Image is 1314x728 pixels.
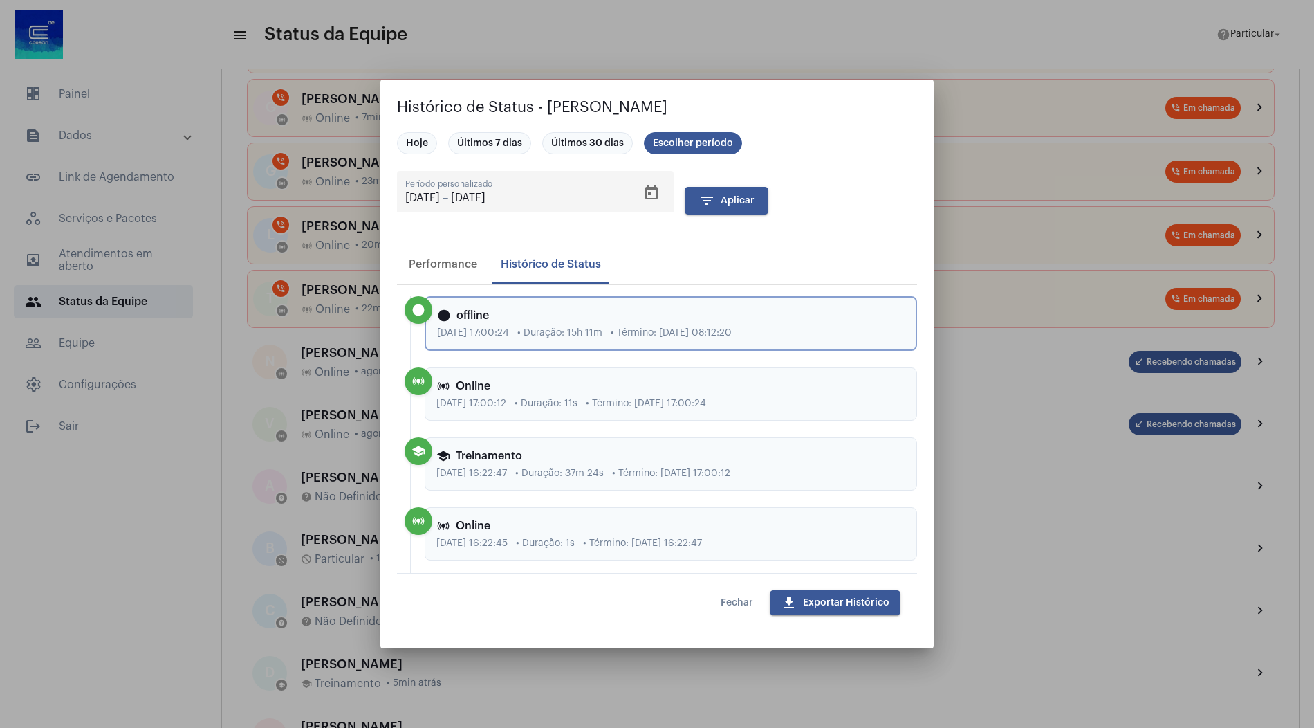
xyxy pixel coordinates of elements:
[698,192,715,209] mat-icon: filter_list
[397,132,437,154] mat-chip: Hoje
[443,192,448,204] span: –
[638,179,665,207] button: Open calendar
[586,399,706,409] span: • Término: [DATE] 17:00:24
[611,328,732,338] span: • Término: [DATE] 08:12:20
[397,129,917,157] mat-chip-list: Seleção de período
[583,538,702,549] span: • Término: [DATE] 16:22:47
[515,399,577,409] span: • Duração: 11s
[710,590,764,615] button: Fechar
[612,468,730,479] span: • Término: [DATE] 17:00:12
[436,519,450,533] mat-icon: online_prediction
[437,309,451,322] mat-icon: circle
[411,374,425,388] mat-icon: online_prediction
[721,598,753,608] span: Fechar
[517,328,602,338] span: • Duração: 15h 11m
[501,258,601,271] div: Histórico de Status
[409,258,477,271] div: Performance
[436,538,508,549] span: [DATE] 16:22:45
[448,132,531,154] mat-chip: Últimos 7 dias
[781,594,797,611] mat-icon: download
[437,328,509,338] span: [DATE] 17:00:24
[436,519,905,533] div: Online
[644,132,742,154] mat-chip: Escolher período
[411,303,425,317] mat-icon: circle
[437,309,905,322] div: offline
[770,590,900,615] button: Exportar Histórico
[515,468,604,479] span: • Duração: 37m 24s
[685,187,768,215] button: Aplicar
[542,132,633,154] mat-chip: Últimos 30 dias
[411,514,425,528] mat-icon: online_prediction
[451,192,564,204] input: Data final
[436,379,905,393] div: Online
[436,399,506,409] span: [DATE] 17:00:12
[405,192,440,204] input: Data inicial
[397,96,917,118] h2: Histórico de Status - [PERSON_NAME]
[698,196,755,206] span: Aplicar
[436,449,905,463] div: Treinamento
[436,379,450,393] mat-icon: online_prediction
[411,444,425,458] mat-icon: school
[516,538,575,549] span: • Duração: 1s
[436,468,507,479] span: [DATE] 16:22:47
[781,598,889,608] span: Exportar Histórico
[436,449,450,463] mat-icon: school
